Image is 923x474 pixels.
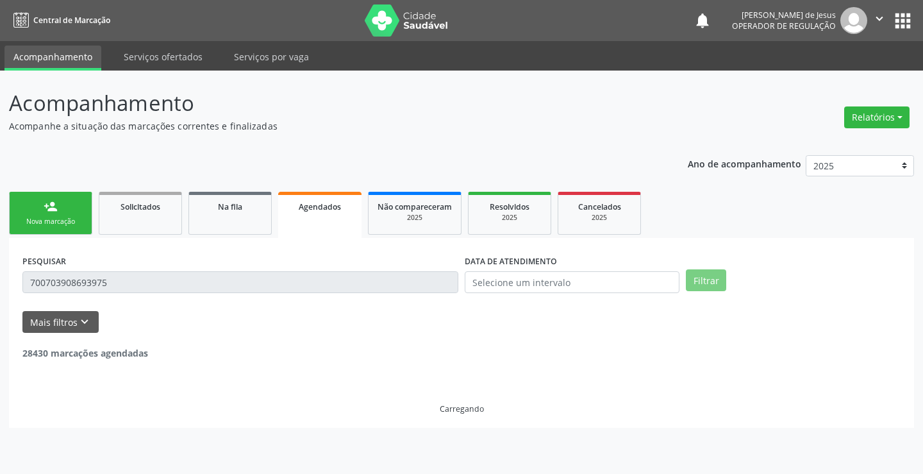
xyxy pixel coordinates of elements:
[465,251,557,271] label: DATA DE ATENDIMENTO
[567,213,631,223] div: 2025
[9,87,642,119] p: Acompanhamento
[44,199,58,214] div: person_add
[299,201,341,212] span: Agendados
[225,46,318,68] a: Serviços por vaga
[33,15,110,26] span: Central de Marcação
[490,201,529,212] span: Resolvidos
[732,21,836,31] span: Operador de regulação
[844,106,910,128] button: Relatórios
[478,213,542,223] div: 2025
[22,251,66,271] label: PESQUISAR
[378,201,452,212] span: Não compareceram
[872,12,886,26] i: 
[22,347,148,359] strong: 28430 marcações agendadas
[9,119,642,133] p: Acompanhe a situação das marcações correntes e finalizadas
[840,7,867,34] img: img
[578,201,621,212] span: Cancelados
[115,46,212,68] a: Serviços ofertados
[686,269,726,291] button: Filtrar
[9,10,110,31] a: Central de Marcação
[378,213,452,223] div: 2025
[121,201,160,212] span: Solicitados
[892,10,914,32] button: apps
[694,12,711,30] button: notifications
[19,217,83,226] div: Nova marcação
[440,403,484,414] div: Carregando
[218,201,242,212] span: Na fila
[22,271,458,293] input: Nome, CNS
[732,10,836,21] div: [PERSON_NAME] de Jesus
[22,311,99,334] button: Mais filtroskeyboard_arrow_down
[4,46,101,71] a: Acompanhamento
[688,155,801,171] p: Ano de acompanhamento
[78,315,92,329] i: keyboard_arrow_down
[867,7,892,34] button: 
[465,271,679,293] input: Selecione um intervalo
